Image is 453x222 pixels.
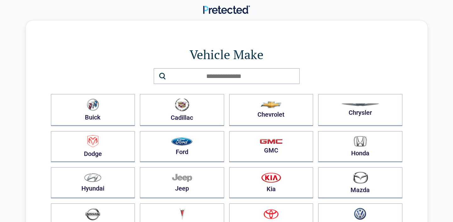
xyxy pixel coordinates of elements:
button: Mazda [318,167,402,198]
button: Hyundai [51,167,135,198]
button: Honda [318,131,402,162]
h1: Vehicle Make [51,46,402,63]
button: Dodge [51,131,135,162]
button: Chrysler [318,94,402,126]
button: Ford [140,131,224,162]
button: GMC [229,131,313,162]
button: Jeep [140,167,224,198]
button: Buick [51,94,135,126]
button: Cadillac [140,94,224,126]
button: Kia [229,167,313,198]
button: Chevrolet [229,94,313,126]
